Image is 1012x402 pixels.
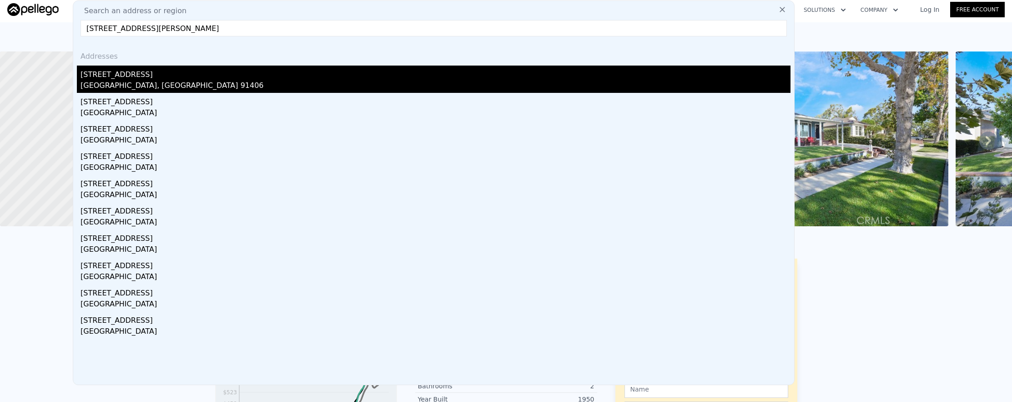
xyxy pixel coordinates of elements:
div: Addresses [77,44,790,66]
div: [GEOGRAPHIC_DATA] [81,326,790,339]
span: Search an address or region [77,5,186,16]
div: [GEOGRAPHIC_DATA] [81,271,790,284]
div: [GEOGRAPHIC_DATA] [81,162,790,175]
div: [STREET_ADDRESS] [81,229,790,244]
div: [STREET_ADDRESS] [81,311,790,326]
div: [STREET_ADDRESS] [81,175,790,189]
div: [STREET_ADDRESS] [81,284,790,299]
a: Log In [909,5,950,14]
input: Name [624,381,788,398]
div: [GEOGRAPHIC_DATA] [81,244,790,257]
div: [GEOGRAPHIC_DATA] [81,217,790,229]
img: Pellego [7,3,59,16]
div: [GEOGRAPHIC_DATA], [GEOGRAPHIC_DATA] 91406 [81,80,790,93]
button: Solutions [796,2,853,18]
button: Company [853,2,906,18]
div: [STREET_ADDRESS] [81,120,790,135]
a: Free Account [950,2,1005,17]
div: [STREET_ADDRESS] [81,202,790,217]
input: Enter an address, city, region, neighborhood or zip code [81,20,787,36]
div: [STREET_ADDRESS] [81,257,790,271]
img: Sale: 167532736 Parcel: 47157616 [686,51,948,226]
div: [STREET_ADDRESS] [81,148,790,162]
div: Bathrooms [418,382,506,391]
div: [GEOGRAPHIC_DATA] [81,189,790,202]
div: [GEOGRAPHIC_DATA] [81,135,790,148]
div: [GEOGRAPHIC_DATA] [81,107,790,120]
tspan: $523 [223,389,237,396]
div: [STREET_ADDRESS] [81,66,790,80]
div: 2 [506,382,594,391]
div: [GEOGRAPHIC_DATA] [81,299,790,311]
div: [STREET_ADDRESS] [81,93,790,107]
